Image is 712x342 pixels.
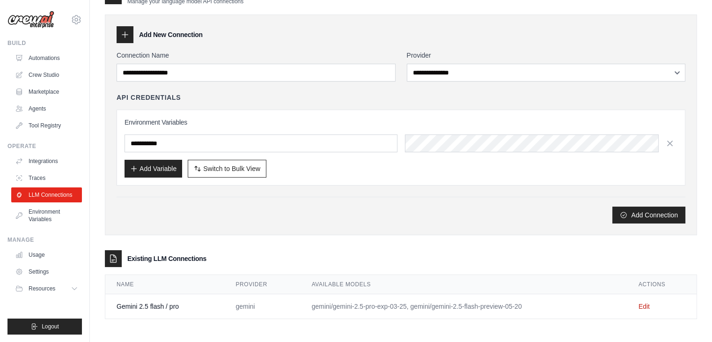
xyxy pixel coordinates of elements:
span: Resources [29,285,55,292]
label: Connection Name [117,51,396,60]
span: Logout [42,323,59,330]
td: gemini [224,294,300,319]
div: Operate [7,142,82,150]
td: gemini/gemini-2.5-pro-exp-03-25, gemini/gemini-2.5-flash-preview-05-20 [301,294,627,319]
th: Available Models [301,275,627,294]
div: Build [7,39,82,47]
img: Logo [7,11,54,29]
a: Traces [11,171,82,186]
button: Resources [11,281,82,296]
a: Environment Variables [11,204,82,227]
span: Switch to Bulk View [203,164,260,173]
button: Add Connection [612,207,685,223]
h4: API Credentials [117,93,181,102]
th: Provider [224,275,300,294]
div: Manage [7,236,82,244]
button: Switch to Bulk View [188,160,266,178]
a: Settings [11,264,82,279]
h3: Environment Variables [125,118,677,127]
a: Edit [639,303,650,310]
a: LLM Connections [11,187,82,202]
a: Integrations [11,154,82,169]
a: Agents [11,101,82,116]
a: Marketplace [11,84,82,99]
a: Automations [11,51,82,66]
button: Add Variable [125,160,182,178]
h3: Add New Connection [139,30,203,39]
a: Crew Studio [11,67,82,82]
th: Actions [627,275,697,294]
button: Logout [7,319,82,335]
a: Usage [11,247,82,262]
td: Gemini 2.5 flash / pro [105,294,224,319]
h3: Existing LLM Connections [127,254,206,263]
label: Provider [407,51,686,60]
th: Name [105,275,224,294]
a: Tool Registry [11,118,82,133]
